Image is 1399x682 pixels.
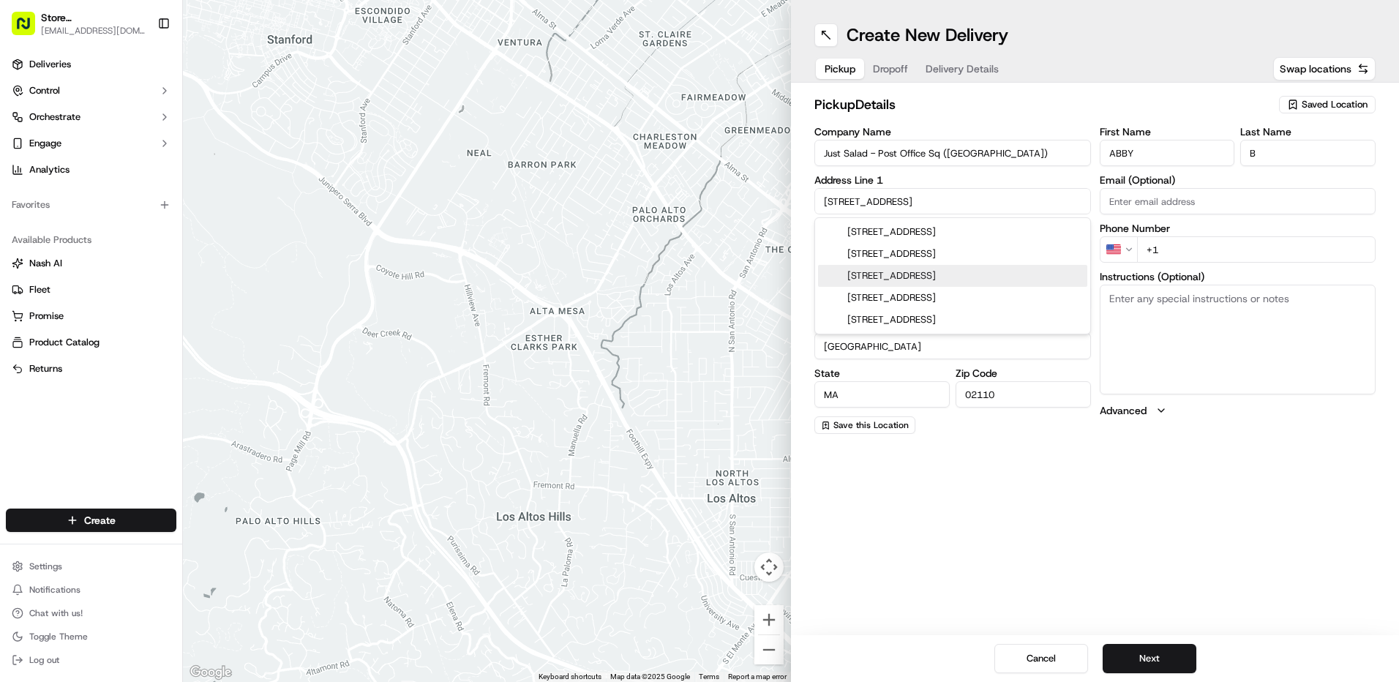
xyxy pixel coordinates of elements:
[29,58,71,71] span: Deliveries
[29,228,41,239] img: 1736555255976-a54dd68f-1ca7-489b-9aae-adbdc363a1c4
[6,105,176,129] button: Orchestrate
[1100,140,1235,166] input: Enter first name
[249,144,266,162] button: Start new chat
[29,163,70,176] span: Analytics
[29,362,62,375] span: Returns
[814,188,1091,214] input: Enter address
[15,15,44,44] img: Nash
[6,158,176,181] a: Analytics
[227,187,266,205] button: See all
[847,23,1008,47] h1: Create New Delivery
[29,84,60,97] span: Control
[66,140,240,154] div: Start new chat
[814,140,1091,166] input: Enter company name
[29,288,112,302] span: Knowledge Base
[29,110,80,124] span: Orchestrate
[187,663,235,682] img: Google
[41,10,149,25] button: Store [STREET_ADDRESS] ([GEOGRAPHIC_DATA]) (Just Salad)
[6,228,176,252] div: Available Products
[1280,61,1351,76] span: Swap locations
[814,217,1091,334] div: Suggestions
[9,282,118,308] a: 📗Knowledge Base
[15,59,266,82] p: Welcome 👋
[29,654,59,666] span: Log out
[6,357,176,381] button: Returns
[814,416,915,434] button: Save this Location
[124,289,135,301] div: 💻
[6,509,176,532] button: Create
[6,278,176,301] button: Fleet
[818,243,1087,265] div: [STREET_ADDRESS]
[814,127,1091,137] label: Company Name
[1100,271,1376,282] label: Instructions (Optional)
[6,132,176,155] button: Engage
[29,336,100,349] span: Product Catalog
[818,221,1087,243] div: [STREET_ADDRESS]
[1240,140,1376,166] input: Enter last name
[610,672,690,681] span: Map data ©2025 Google
[539,672,601,682] button: Keyboard shortcuts
[1100,175,1376,185] label: Email (Optional)
[29,257,62,270] span: Nash AI
[1240,127,1376,137] label: Last Name
[146,323,177,334] span: Pylon
[138,288,235,302] span: API Documentation
[66,154,201,166] div: We're available if you need us!
[814,175,1091,185] label: Address Line 1
[6,603,176,623] button: Chat with us!
[12,310,170,323] a: Promise
[6,650,176,670] button: Log out
[41,25,149,37] button: [EMAIL_ADDRESS][DOMAIN_NAME]
[728,672,787,681] a: Report a map error
[873,61,908,76] span: Dropoff
[1100,223,1376,233] label: Phone Number
[814,94,1270,115] h2: pickup Details
[6,53,176,76] a: Deliveries
[754,552,784,582] button: Map camera controls
[754,635,784,664] button: Zoom out
[29,310,64,323] span: Promise
[103,323,177,334] a: Powered byPylon
[29,137,61,150] span: Engage
[12,336,170,349] a: Product Catalog
[818,287,1087,309] div: [STREET_ADDRESS]
[29,283,50,296] span: Fleet
[118,282,241,308] a: 💻API Documentation
[814,368,950,378] label: State
[6,580,176,600] button: Notifications
[29,561,62,572] span: Settings
[814,333,1091,359] input: Enter country
[6,331,176,354] button: Product Catalog
[197,227,202,239] span: •
[15,289,26,301] div: 📗
[12,362,170,375] a: Returns
[29,584,80,596] span: Notifications
[12,257,170,270] a: Nash AI
[84,513,116,528] span: Create
[15,213,38,236] img: Joana Marie Avellanoza
[1100,188,1376,214] input: Enter email address
[45,227,194,239] span: [PERSON_NAME] [PERSON_NAME]
[29,607,83,619] span: Chat with us!
[814,381,950,408] input: Enter state
[187,663,235,682] a: Open this area in Google Maps (opens a new window)
[31,140,57,166] img: 1727276513143-84d647e1-66c0-4f92-a045-3c9f9f5dfd92
[956,381,1091,408] input: Enter zip code
[6,79,176,102] button: Control
[205,227,235,239] span: [DATE]
[1273,57,1376,80] button: Swap locations
[12,283,170,296] a: Fleet
[1100,127,1235,137] label: First Name
[6,6,151,41] button: Store [STREET_ADDRESS] ([GEOGRAPHIC_DATA]) (Just Salad)[EMAIL_ADDRESS][DOMAIN_NAME]
[926,61,999,76] span: Delivery Details
[825,61,855,76] span: Pickup
[6,304,176,328] button: Promise
[38,94,263,110] input: Got a question? Start typing here...
[699,672,719,681] a: Terms (opens in new tab)
[15,190,98,202] div: Past conversations
[6,252,176,275] button: Nash AI
[1302,98,1368,111] span: Saved Location
[15,140,41,166] img: 1736555255976-a54dd68f-1ca7-489b-9aae-adbdc363a1c4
